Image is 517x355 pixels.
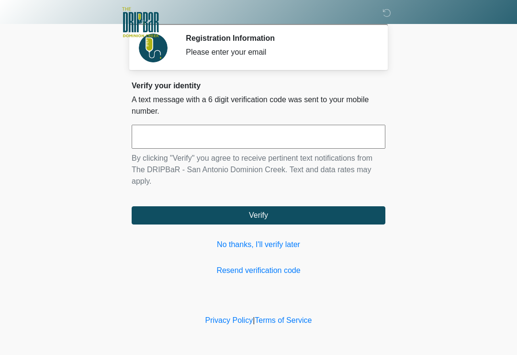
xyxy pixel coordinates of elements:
a: No thanks, I'll verify later [132,239,385,250]
button: Verify [132,206,385,225]
h2: Verify your identity [132,81,385,90]
p: A text message with a 6 digit verification code was sent to your mobile number. [132,94,385,117]
a: Resend verification code [132,265,385,276]
a: | [253,316,255,324]
a: Privacy Policy [205,316,253,324]
img: Agent Avatar [139,34,168,62]
a: Terms of Service [255,316,312,324]
p: By clicking "Verify" you agree to receive pertinent text notifications from The DRIPBaR - San Ant... [132,153,385,187]
img: The DRIPBaR - San Antonio Dominion Creek Logo [122,7,159,39]
div: Please enter your email [186,47,371,58]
